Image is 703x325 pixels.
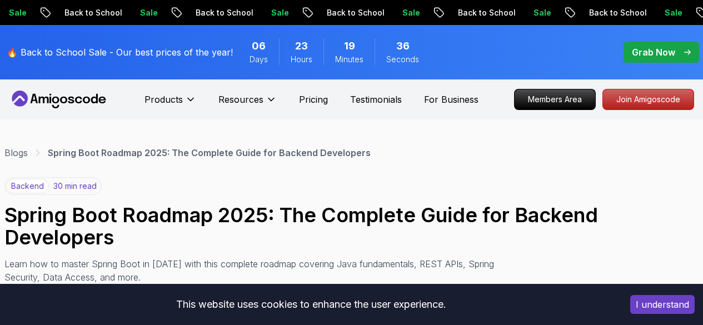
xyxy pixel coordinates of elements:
[56,7,131,18] p: Back to School
[4,146,28,159] a: Blogs
[630,295,695,314] button: Accept cookies
[250,54,268,65] span: Days
[449,7,525,18] p: Back to School
[299,93,328,106] a: Pricing
[386,54,419,65] span: Seconds
[187,7,262,18] p: Back to School
[350,93,402,106] a: Testimonials
[7,46,233,59] p: 🔥 Back to School Sale - Our best prices of the year!
[580,7,656,18] p: Back to School
[4,257,502,284] p: Learn how to master Spring Boot in [DATE] with this complete roadmap covering Java fundamentals, ...
[396,38,410,54] span: 36 Seconds
[8,292,614,317] div: This website uses cookies to enhance the user experience.
[218,93,263,106] p: Resources
[48,146,371,159] p: Spring Boot Roadmap 2025: The Complete Guide for Backend Developers
[525,7,560,18] p: Sale
[514,89,596,110] a: Members Area
[252,38,266,54] span: 6 Days
[144,93,196,115] button: Products
[6,179,49,193] p: backend
[262,7,298,18] p: Sale
[603,89,694,109] p: Join Amigoscode
[335,54,363,65] span: Minutes
[131,7,167,18] p: Sale
[4,204,699,248] h1: Spring Boot Roadmap 2025: The Complete Guide for Backend Developers
[602,89,694,110] a: Join Amigoscode
[218,93,277,115] button: Resources
[632,46,675,59] p: Grab Now
[291,54,312,65] span: Hours
[295,38,308,54] span: 23 Hours
[515,89,595,109] p: Members Area
[318,7,393,18] p: Back to School
[344,38,355,54] span: 19 Minutes
[424,93,478,106] a: For Business
[144,93,183,106] p: Products
[656,7,691,18] p: Sale
[393,7,429,18] p: Sale
[53,181,97,192] p: 30 min read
